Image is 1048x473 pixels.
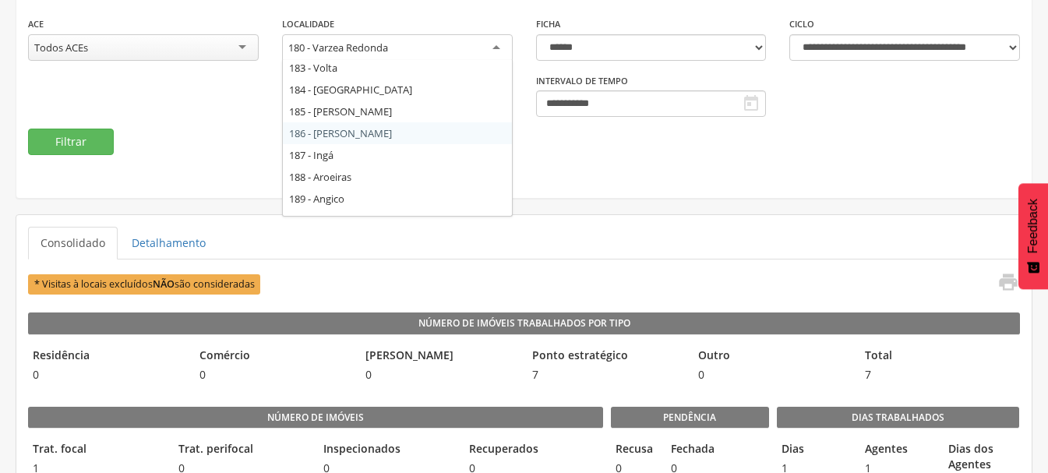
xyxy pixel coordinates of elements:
legend: Residência [28,348,187,365]
i:  [742,94,760,113]
legend: [PERSON_NAME] [361,348,520,365]
legend: Dias [777,441,852,459]
i:  [997,271,1019,293]
legend: Agentes [860,441,936,459]
div: 188 - Aroeiras [283,166,512,188]
span: 0 [28,367,187,383]
label: Localidade [282,18,334,30]
legend: Dias dos Agentes [944,441,1019,472]
legend: Pendência [611,407,770,429]
span: 0 [195,367,354,383]
div: 187 - Ingá [283,144,512,166]
legend: Recusa [611,441,658,459]
button: Feedback - Mostrar pesquisa [1018,183,1048,289]
span: 7 [528,367,686,383]
a:  [988,271,1019,297]
label: Ciclo [789,18,814,30]
label: ACE [28,18,44,30]
span: 0 [361,367,520,383]
legend: Ponto estratégico [528,348,686,365]
legend: Fechada [666,441,714,459]
legend: Inspecionados [319,441,457,459]
a: Consolidado [28,227,118,259]
span: * Visitas à locais excluídos são consideradas [28,274,260,294]
label: Ficha [536,18,560,30]
legend: Número de Imóveis Trabalhados por Tipo [28,312,1020,334]
legend: Total [860,348,1019,365]
div: 185 - [PERSON_NAME] [283,101,512,122]
div: 183 - Volta [283,57,512,79]
button: Filtrar [28,129,114,155]
legend: Comércio [195,348,354,365]
div: 180 - Varzea Redonda [288,41,388,55]
span: 0 [693,367,852,383]
div: 189 - Angico [283,188,512,210]
span: Feedback [1026,199,1040,253]
legend: Outro [693,348,852,365]
legend: Trat. perifocal [174,441,312,459]
legend: Recuperados [464,441,602,459]
legend: Trat. focal [28,441,166,459]
a: Detalhamento [119,227,218,259]
div: 184 - [GEOGRAPHIC_DATA] [283,79,512,101]
b: NÃO [153,277,175,291]
div: 186 - [PERSON_NAME] [283,122,512,144]
legend: Número de imóveis [28,407,603,429]
div: 190 - Acampamento Federal-Br [283,210,512,231]
label: Intervalo de Tempo [536,75,628,87]
legend: Dias Trabalhados [777,407,1018,429]
div: Todos ACEs [34,41,88,55]
span: 7 [860,367,1019,383]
